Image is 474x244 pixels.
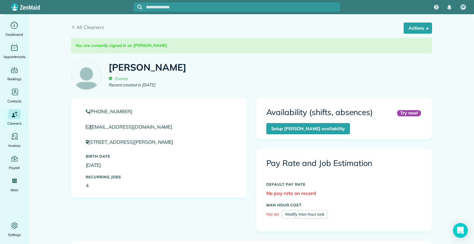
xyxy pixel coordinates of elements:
[86,154,232,158] h5: Birth Date
[109,82,155,88] em: Record created in [DATE]
[134,5,142,10] button: Focus search
[2,131,26,149] a: Invoices
[86,182,232,189] p: 4
[2,20,26,38] a: Dashboard
[137,5,142,10] svg: Focus search
[71,38,432,54] div: You are currently signed in as [PERSON_NAME]
[2,154,26,171] a: Payroll
[7,120,21,126] span: Cleaners
[2,87,26,104] a: Contacts
[8,143,21,149] span: Invoices
[6,31,23,38] span: Dashboard
[266,190,316,196] strong: No pay rate on record
[86,108,232,115] a: [PHONE_NUMBER]
[266,212,280,217] span: Not set
[86,124,178,130] a: [EMAIL_ADDRESS][DOMAIN_NAME]
[7,76,22,82] span: Bookings
[453,223,468,238] div: Open Intercom Messenger
[266,123,350,134] a: Setup [PERSON_NAME] availability
[404,23,432,34] button: Actions
[2,43,26,60] a: Appointments
[266,203,422,207] h5: MAN HOUR COST
[109,76,128,81] span: Owner
[3,54,26,60] span: Appointments
[77,23,432,31] span: All Cleaners
[266,159,422,168] h3: Pay Rate and Job Estimation
[2,65,26,82] a: Bookings
[461,5,465,10] span: SF
[443,1,456,14] div: Notifications
[2,109,26,126] a: Cleaners
[10,187,18,193] span: More
[109,62,186,72] h1: [PERSON_NAME]
[86,162,232,169] p: [DATE]
[2,221,26,238] a: Settings
[9,165,20,171] span: Payroll
[71,60,102,90] img: employee_icon-c2f8239691d896a72cdd9dc41cfb7b06f9d69bdd837a2ad469be8ff06ab05b5f.png
[7,98,21,104] span: Contacts
[8,232,21,238] span: Settings
[397,110,421,116] div: Try now!
[71,23,432,31] a: All Cleaners
[282,210,328,219] a: Modify man hour cost
[86,139,179,145] a: [STREET_ADDRESS][PERSON_NAME]
[266,182,422,186] h5: DEFAULT PAY RATE
[266,108,373,117] h3: Availability (shifts, absences)
[86,175,232,179] h5: Recurring Jobs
